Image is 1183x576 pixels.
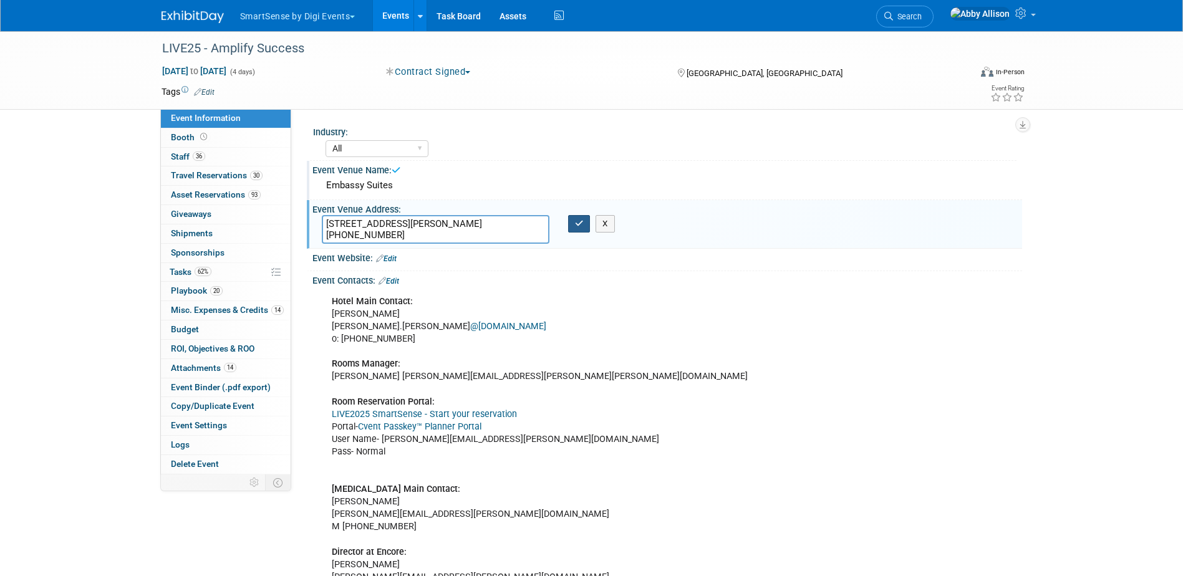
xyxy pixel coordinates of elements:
a: Edit [194,88,215,97]
a: Copy/Duplicate Event [161,397,291,416]
span: 93 [248,190,261,199]
span: 14 [224,363,236,372]
a: Event Information [161,109,291,128]
span: Logs [171,439,190,449]
span: Attachments [171,363,236,373]
span: [DATE] [DATE] [162,65,227,77]
a: Travel Reservations30 [161,166,291,185]
a: Attachments14 [161,359,291,378]
img: Format-Inperson.png [981,67,993,77]
a: Asset Reservations93 [161,186,291,204]
a: Event Settings [161,416,291,435]
a: Event Binder (.pdf export) [161,378,291,397]
a: Playbook20 [161,282,291,300]
a: Staff36 [161,148,291,166]
span: Budget [171,324,199,334]
span: Misc. Expenses & Credits [171,305,284,315]
span: Playbook [171,286,223,295]
a: Shipments [161,224,291,243]
b: Director at Encore: [332,547,407,557]
span: 62% [195,267,211,276]
a: Giveaways [161,205,291,224]
b: [MEDICAL_DATA] Main Contact: [332,484,460,494]
span: 30 [250,171,263,180]
a: Edit [379,277,399,286]
span: Shipments [171,228,213,238]
span: Staff [171,151,205,161]
div: Event Format [897,65,1025,84]
td: Personalize Event Tab Strip [244,474,266,491]
b: Rooms Manager: [332,358,400,369]
a: Budget [161,320,291,339]
div: Event Venue Address: [312,200,1022,216]
span: Event Settings [171,420,227,430]
span: Tasks [170,267,211,277]
b: Hotel Main Contact: [332,296,413,307]
span: [GEOGRAPHIC_DATA], [GEOGRAPHIC_DATA] [687,69,843,78]
span: ROI, Objectives & ROO [171,343,254,353]
span: Event Information [171,113,241,123]
span: Copy/Duplicate Event [171,401,254,411]
img: ExhibitDay [162,11,224,23]
span: Booth not reserved yet [198,132,210,142]
a: Booth [161,128,291,147]
a: Search [876,6,934,27]
button: X [596,215,615,233]
span: Search [893,12,922,21]
b: Room Reservation Portal: [332,396,435,407]
span: Travel Reservations [171,170,263,180]
span: Delete Event [171,459,219,469]
a: LIVE2025 SmartSense - Start your reservation [332,409,517,420]
span: Event Binder (.pdf export) [171,382,271,392]
a: @[DOMAIN_NAME] [470,321,546,332]
span: Asset Reservations [171,190,261,199]
a: Sponsorships [161,244,291,262]
button: Contract Signed [382,65,475,79]
div: Event Rating [990,85,1024,92]
td: Tags [162,85,215,98]
span: Booth [171,132,210,142]
div: Event Website: [312,249,1022,265]
div: Event Venue Name: [312,161,1022,176]
img: Abby Allison [950,7,1010,21]
a: Delete Event [161,455,291,474]
div: Industry: [313,123,1016,138]
span: (4 days) [229,68,255,76]
a: Logs [161,436,291,454]
div: Event Contacts: [312,271,1022,287]
span: 36 [193,151,205,161]
a: Cvent Passkey™ Planner Portal [358,421,481,432]
span: 20 [210,286,223,295]
span: Sponsorships [171,247,225,257]
span: 14 [271,305,284,315]
td: Toggle Event Tabs [265,474,291,491]
a: ROI, Objectives & ROO [161,340,291,358]
div: LIVE25 - Amplify Success [158,37,952,60]
span: to [188,66,200,76]
span: Giveaways [171,209,211,219]
a: Tasks62% [161,263,291,282]
div: Embassy Suites [322,176,1013,195]
a: Edit [376,254,397,263]
a: Misc. Expenses & Credits14 [161,301,291,320]
div: In-Person [995,67,1025,77]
